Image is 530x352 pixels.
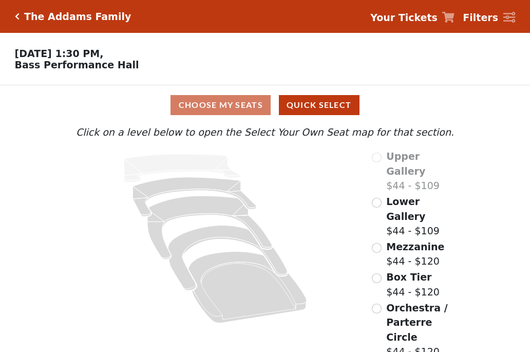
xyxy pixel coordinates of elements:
[386,149,457,193] label: $44 - $109
[386,194,457,238] label: $44 - $109
[386,241,444,252] span: Mezzanine
[15,13,20,20] a: Click here to go back to filters
[386,239,444,269] label: $44 - $120
[370,12,438,23] strong: Your Tickets
[24,11,131,23] h5: The Addams Family
[370,10,455,25] a: Your Tickets
[386,302,447,343] span: Orchestra / Parterre Circle
[386,271,431,283] span: Box Tier
[188,252,307,323] path: Orchestra / Parterre Circle - Seats Available: 98
[73,125,457,140] p: Click on a level below to open the Select Your Own Seat map for that section.
[124,154,241,182] path: Upper Gallery - Seats Available: 0
[463,12,498,23] strong: Filters
[133,177,257,216] path: Lower Gallery - Seats Available: 211
[386,196,425,222] span: Lower Gallery
[386,270,440,299] label: $44 - $120
[386,151,425,177] span: Upper Gallery
[463,10,515,25] a: Filters
[279,95,359,115] button: Quick Select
